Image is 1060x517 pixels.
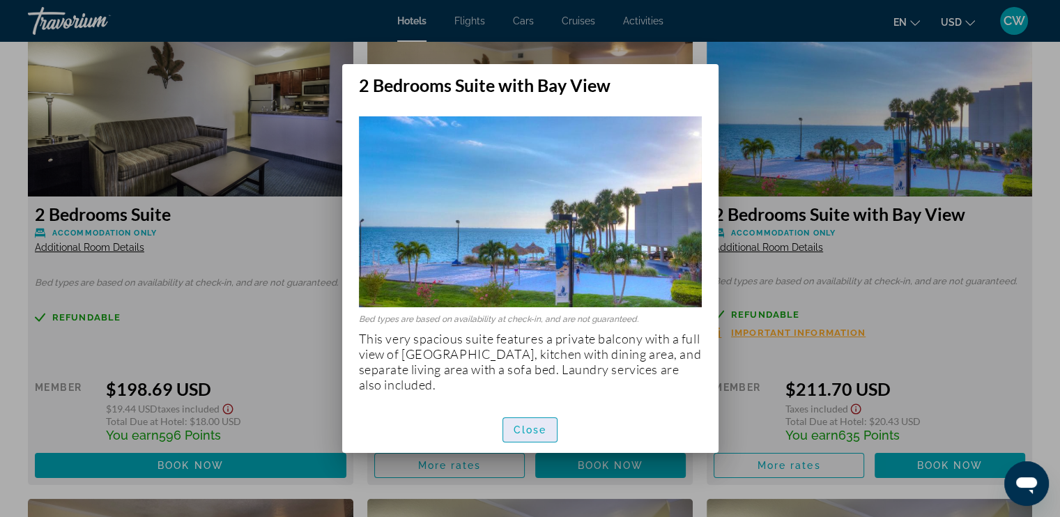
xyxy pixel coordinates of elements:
iframe: Button to launch messaging window [1004,461,1049,506]
img: 090acf93-e791-4886-82de-2836b273e166.jpeg [359,116,702,308]
span: Close [514,424,547,435]
button: Close [502,417,558,442]
h2: 2 Bedrooms Suite with Bay View [342,64,719,95]
p: This very spacious suite features a private balcony with a full view of [GEOGRAPHIC_DATA], kitche... [359,331,702,392]
p: Bed types are based on availability at check-in, and are not guaranteed. [359,314,702,324]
